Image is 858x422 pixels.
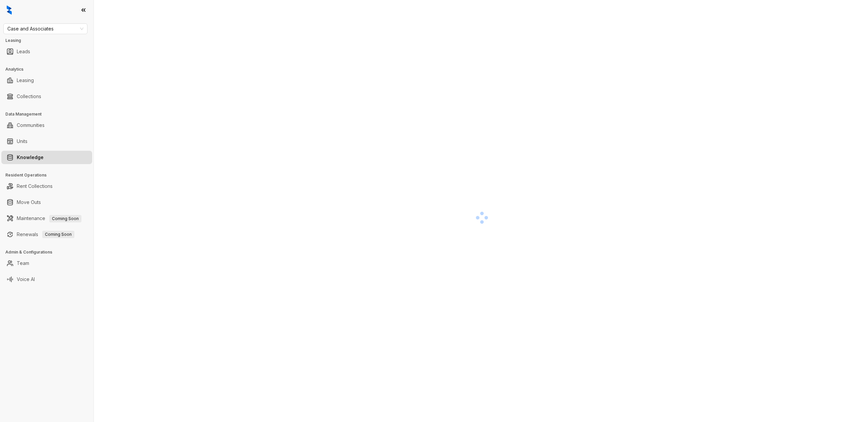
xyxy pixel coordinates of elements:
a: Knowledge [17,151,44,164]
a: Voice AI [17,273,35,286]
li: Renewals [1,228,92,241]
h3: Leasing [5,38,94,44]
a: Communities [17,119,45,132]
a: Leads [17,45,30,58]
a: Rent Collections [17,180,53,193]
li: Team [1,257,92,270]
li: Maintenance [1,212,92,225]
h3: Resident Operations [5,172,94,178]
a: Units [17,135,27,148]
h3: Admin & Configurations [5,249,94,255]
li: Move Outs [1,196,92,209]
a: Collections [17,90,41,103]
span: Coming Soon [42,231,74,238]
li: Collections [1,90,92,103]
li: Communities [1,119,92,132]
li: Leads [1,45,92,58]
a: Leasing [17,74,34,87]
span: Coming Soon [49,215,81,222]
a: RenewalsComing Soon [17,228,74,241]
h3: Data Management [5,111,94,117]
h3: Analytics [5,66,94,72]
a: Move Outs [17,196,41,209]
li: Units [1,135,92,148]
li: Voice AI [1,273,92,286]
span: Case and Associates [7,24,83,34]
a: Team [17,257,29,270]
img: logo [7,5,12,15]
li: Rent Collections [1,180,92,193]
li: Leasing [1,74,92,87]
li: Knowledge [1,151,92,164]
